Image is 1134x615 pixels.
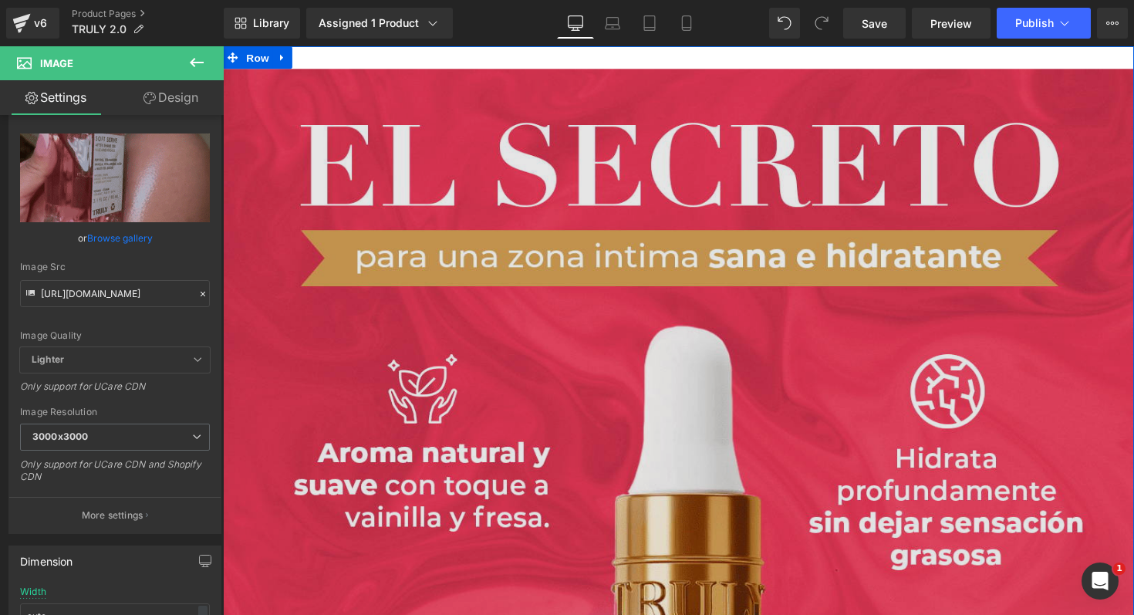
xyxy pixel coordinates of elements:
a: Design [115,80,227,115]
a: Product Pages [72,8,224,20]
span: Save [862,15,887,32]
a: Browse gallery [87,225,153,252]
button: Undo [769,8,800,39]
button: More [1097,8,1128,39]
div: Only support for UCare CDN and Shopify CDN [20,458,210,493]
div: Image Quality [20,330,210,341]
p: More settings [82,509,143,522]
b: 3000x3000 [32,431,88,442]
div: Dimension [20,546,73,568]
span: Preview [930,15,972,32]
a: New Library [224,8,300,39]
iframe: Intercom live chat [1082,563,1119,600]
div: Image Resolution [20,407,210,417]
span: Image [40,57,73,69]
div: v6 [31,13,50,33]
span: Library [253,16,289,30]
a: Laptop [594,8,631,39]
div: Width [20,586,46,597]
input: Link [20,280,210,307]
div: Image Src [20,262,210,272]
a: Tablet [631,8,668,39]
button: Publish [997,8,1091,39]
span: TRULY 2.0 [72,23,127,35]
a: Desktop [557,8,594,39]
div: Assigned 1 Product [319,15,440,31]
button: Redo [806,8,837,39]
div: or [20,230,210,246]
a: Mobile [668,8,705,39]
span: Publish [1015,17,1054,29]
b: Lighter [32,353,64,365]
div: Only support for UCare CDN [20,380,210,403]
a: v6 [6,8,59,39]
a: Preview [912,8,991,39]
button: More settings [9,497,221,533]
span: 1 [1113,563,1126,575]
